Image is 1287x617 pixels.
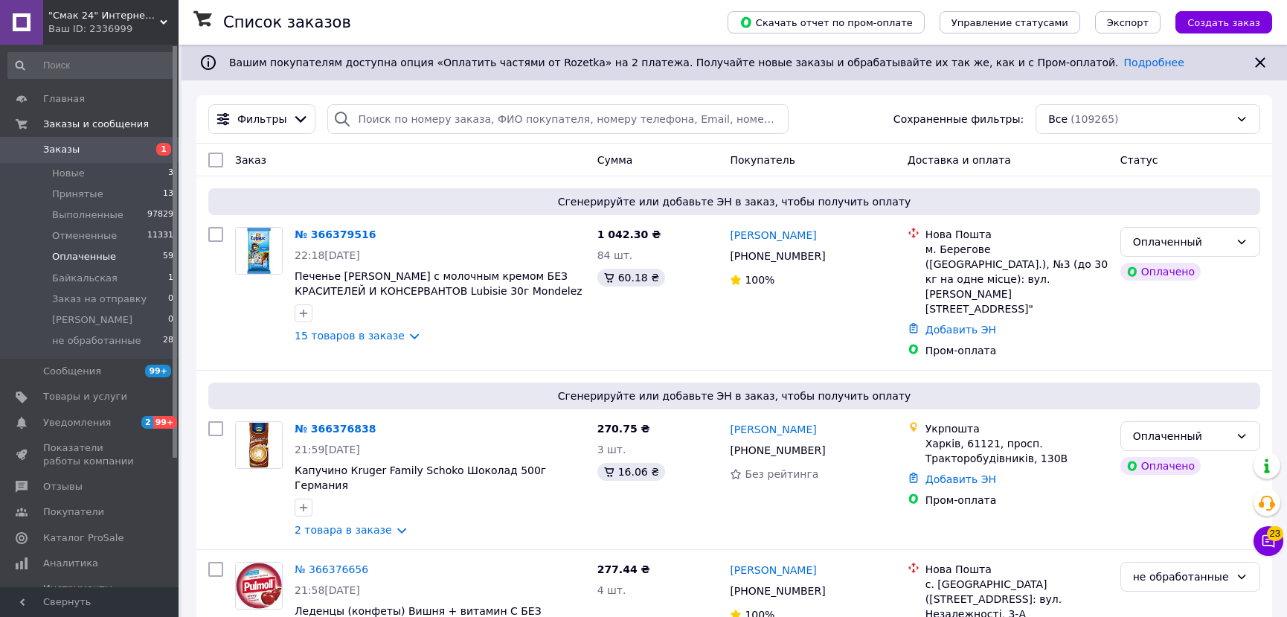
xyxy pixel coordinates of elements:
div: Пром-оплата [925,493,1108,508]
span: Сгенерируйте или добавьте ЭН в заказ, чтобы получить оплату [214,389,1254,403]
span: Новые [52,167,85,180]
a: Добавить ЭН [925,473,996,485]
img: Фото товару [236,563,282,609]
div: не обработанные [1133,569,1230,585]
a: Фото товару [235,227,283,275]
span: Отзывы [43,480,83,493]
span: 3 [168,167,173,180]
h1: Список заказов [223,13,351,31]
span: Доставка и оплата [908,154,1011,166]
span: 59 [163,250,173,263]
span: 0 [168,292,173,306]
div: Нова Пошта [925,227,1108,242]
span: Заказы [43,143,80,156]
span: Покупатели [43,505,104,519]
div: Оплачено [1120,457,1201,475]
span: 1 042.30 ₴ [597,228,661,240]
div: 16.06 ₴ [597,463,665,481]
a: [PERSON_NAME] [730,422,816,437]
a: Подробнее [1124,57,1184,68]
div: Ваш ID: 2336999 [48,22,179,36]
span: Заказ [235,154,266,166]
span: 3 шт. [597,444,626,455]
span: Уведомления [43,416,111,429]
span: 270.75 ₴ [597,423,650,435]
span: Оплаченные [52,250,116,263]
span: Товары и услуги [43,390,127,403]
span: Сгенерируйте или добавьте ЭН в заказ, чтобы получить оплату [214,194,1254,209]
span: (109265) [1071,113,1118,125]
a: № 366376656 [295,563,368,575]
button: Чат с покупателем23 [1254,526,1283,556]
span: Отмененные [52,229,117,243]
span: 1 [168,272,173,285]
span: Фильтры [237,112,286,127]
span: Выполненные [52,208,123,222]
img: Фото товару [236,422,282,468]
span: 100% [745,274,774,286]
span: Принятые [52,188,103,201]
a: Фото товару [235,562,283,610]
input: Поиск по номеру заказа, ФИО покупателя, номеру телефона, Email, номеру накладной [327,104,789,134]
a: Печенье [PERSON_NAME] с молочным кремом БЕЗ КРАСИТЕЛЕЙ И КОНСЕРВАНТОВ Lubisie 30г Mondelez Польша [295,270,582,312]
span: Экспорт [1107,17,1149,28]
button: Создать заказ [1175,11,1272,33]
button: Скачать отчет по пром-оплате [728,11,925,33]
a: Фото товару [235,421,283,469]
span: 99+ [145,365,171,377]
a: [PERSON_NAME] [730,228,816,243]
div: Оплаченный [1133,428,1230,444]
a: Капучино Кruger Family Schoko Шоколад 500г Германия [295,464,546,491]
div: 60.18 ₴ [597,269,665,287]
span: 11331 [147,229,173,243]
span: "Смак 24" Интернет-магазин [48,9,160,22]
input: Поиск [7,52,175,79]
a: Создать заказ [1161,16,1272,28]
span: 4 шт. [597,584,626,596]
span: 21:59[DATE] [295,444,360,455]
span: Покупатель [730,154,795,166]
span: Главная [43,92,85,106]
div: Пром-оплата [925,343,1108,358]
span: Заказы и сообщения [43,118,149,131]
span: 1 [156,143,171,156]
a: № 366379516 [295,228,376,240]
span: Статус [1120,154,1158,166]
span: Каталог ProSale [43,531,123,545]
span: 97829 [147,208,173,222]
span: Сообщения [43,365,101,378]
span: [PHONE_NUMBER] [730,585,825,597]
span: 23 [1267,526,1283,541]
span: Сохраненные фильтры: [893,112,1024,127]
div: м. Берегове ([GEOGRAPHIC_DATA].), №3 (до 30 кг на одне місце): вул. [PERSON_NAME][STREET_ADDRESS]" [925,242,1108,316]
a: [PERSON_NAME] [730,563,816,578]
div: Оплачено [1120,263,1201,281]
span: 99+ [153,416,178,429]
span: Показатели работы компании [43,441,138,468]
span: 22:18[DATE] [295,249,360,261]
span: Байкальская [52,272,118,285]
a: 15 товаров в заказе [295,330,405,342]
button: Управление статусами [940,11,1080,33]
a: 2 товара в заказе [295,524,392,536]
span: Создать заказ [1187,17,1260,28]
span: Без рейтинга [745,468,818,480]
span: 21:58[DATE] [295,584,360,596]
span: 13 [163,188,173,201]
span: не обработанные [52,334,141,348]
span: 0 [168,313,173,327]
span: Аналитика [43,557,98,570]
span: Управление статусами [951,17,1068,28]
div: Нова Пошта [925,562,1108,577]
a: Добавить ЭН [925,324,996,336]
span: Скачать отчет по пром-оплате [739,16,913,29]
span: Вашим покупателям доступна опция «Оплатить частями от Rozetka» на 2 платежа. Получайте новые зака... [229,57,1184,68]
span: 2 [141,416,153,429]
span: Заказ на отправку [52,292,147,306]
img: Фото товару [236,228,282,274]
div: Укрпошта [925,421,1108,436]
span: Сумма [597,154,633,166]
span: [PHONE_NUMBER] [730,250,825,262]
